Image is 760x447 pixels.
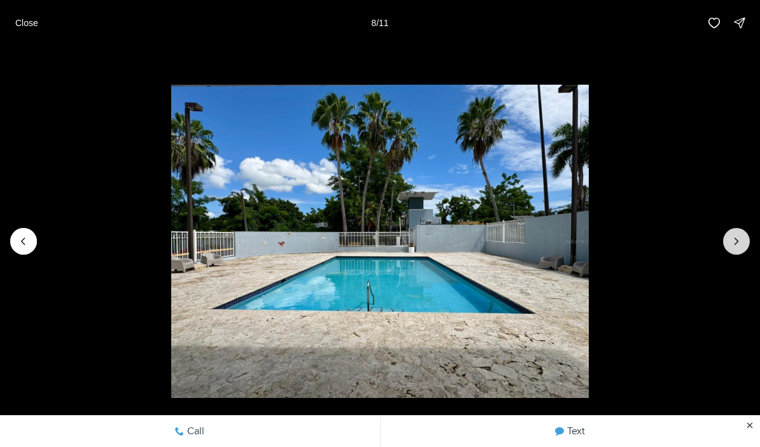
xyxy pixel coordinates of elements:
[8,10,46,36] button: Close
[723,228,750,255] button: Next slide
[15,18,38,28] p: Close
[10,228,37,255] button: Previous slide
[371,18,388,28] p: 8 / 11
